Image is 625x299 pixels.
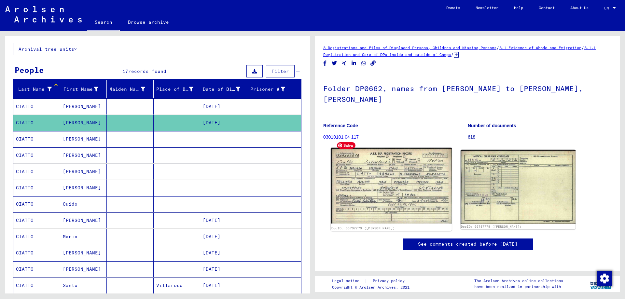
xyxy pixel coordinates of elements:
mat-cell: CIATTO [13,115,60,131]
mat-cell: Villaroso [154,278,201,293]
div: Place of Birth [156,86,194,93]
img: yv_logo.png [589,276,613,292]
div: Last Name [16,84,60,94]
div: Maiden Name [109,86,145,93]
a: 3 Registrations and Files of Displaced Persons, Children and Missing Persons [323,45,496,50]
a: DocID: 66797779 ([PERSON_NAME]) [331,226,395,230]
mat-cell: [DATE] [200,99,247,115]
button: Share on WhatsApp [360,59,367,67]
a: See comments created before [DATE] [418,241,518,248]
mat-cell: CIATTO [13,180,60,196]
mat-cell: [PERSON_NAME] [60,261,107,277]
p: have been realized in partnership with [474,284,563,290]
mat-cell: [PERSON_NAME] [60,147,107,163]
span: / [581,45,584,50]
mat-cell: [PERSON_NAME] [60,245,107,261]
mat-cell: [PERSON_NAME] [60,115,107,131]
mat-cell: CIATTO [13,131,60,147]
p: Copyright © Arolsen Archives, 2021 [332,284,412,290]
div: Date of Birth [203,84,248,94]
b: Reference Code [323,123,358,128]
div: Maiden Name [109,84,153,94]
div: Last Name [16,86,52,93]
a: Browse archive [120,14,177,30]
a: DocID: 66797779 ([PERSON_NAME]) [461,225,521,228]
b: Number of documents [468,123,516,128]
p: 618 [468,134,612,141]
button: Archival tree units [13,43,82,55]
mat-select-trigger: EN [604,6,609,10]
mat-cell: CIATTO [13,196,60,212]
mat-cell: CIATTO [13,212,60,228]
mat-header-cell: Last Name [13,80,60,98]
mat-cell: [PERSON_NAME] [60,180,107,196]
mat-cell: CIATTO [13,147,60,163]
div: First Name [63,86,99,93]
button: Share on Xing [341,59,348,67]
span: Salva [337,142,355,149]
div: First Name [63,84,107,94]
div: Prisoner # [250,84,294,94]
mat-cell: [PERSON_NAME] [60,131,107,147]
mat-cell: [DATE] [200,278,247,293]
mat-cell: CIATTO [13,229,60,245]
mat-header-cell: Maiden Name [107,80,154,98]
mat-cell: [PERSON_NAME] [60,99,107,115]
h1: Folder DP0662, names from [PERSON_NAME] to [PERSON_NAME], [PERSON_NAME] [323,74,612,113]
div: Date of Birth [203,86,240,93]
img: 001.jpg [331,148,451,224]
span: / [451,51,454,57]
mat-header-cell: Date of Birth [200,80,247,98]
mat-cell: Mario [60,229,107,245]
button: Share on Twitter [331,59,338,67]
mat-cell: [PERSON_NAME] [60,212,107,228]
img: Arolsen_neg.svg [5,6,82,22]
div: Zustimmung ändern [596,270,612,286]
mat-cell: [DATE] [200,212,247,228]
mat-cell: CIATTO [13,245,60,261]
mat-cell: [DATE] [200,261,247,277]
a: 3.1 Evidence of Abode and Emigration [499,45,581,50]
img: Zustimmung ändern [597,271,612,286]
span: / [496,45,499,50]
mat-cell: Santo [60,278,107,293]
div: People [15,64,44,76]
span: 17 [122,68,128,74]
mat-cell: Cuido [60,196,107,212]
mat-cell: CIATTO [13,261,60,277]
span: Filter [271,68,289,74]
span: records found [128,68,166,74]
a: Privacy policy [368,278,412,284]
mat-cell: CIATTO [13,278,60,293]
mat-header-cell: Prisoner # [247,80,301,98]
div: | [332,278,412,284]
mat-header-cell: Place of Birth [154,80,201,98]
button: Filter [266,65,295,77]
p: The Arolsen Archives online collections [474,278,563,284]
img: 002.jpg [461,150,576,224]
mat-cell: CIATTO [13,99,60,115]
mat-cell: CIATTO [13,164,60,180]
div: Prisoner # [250,86,285,93]
button: Share on Facebook [322,59,328,67]
mat-header-cell: First Name [60,80,107,98]
mat-cell: [DATE] [200,115,247,131]
button: Share on LinkedIn [351,59,357,67]
a: Legal notice [332,278,365,284]
a: 03010101 04 117 [323,134,359,140]
mat-cell: [PERSON_NAME] [60,164,107,180]
button: Copy link [370,59,377,67]
mat-cell: [DATE] [200,229,247,245]
mat-cell: [DATE] [200,245,247,261]
a: Search [87,14,120,31]
div: Place of Birth [156,84,202,94]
